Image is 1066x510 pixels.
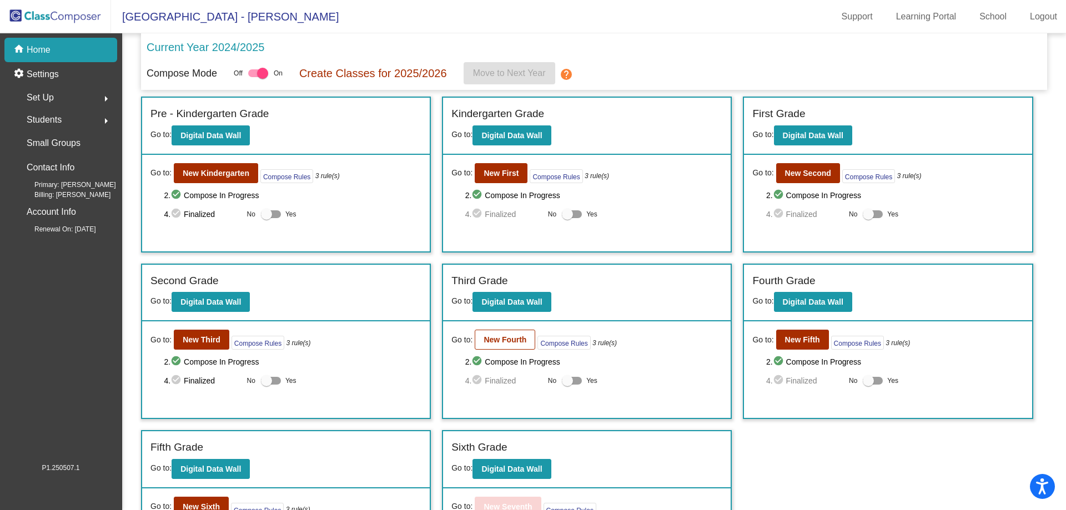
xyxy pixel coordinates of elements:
b: New First [484,169,519,178]
b: Digital Data Wall [783,131,843,140]
button: Move to Next Year [464,62,555,84]
mat-icon: check_circle [773,355,786,368]
span: No [548,376,556,386]
span: No [849,209,857,219]
span: Go to: [752,296,773,305]
mat-icon: check_circle [773,374,786,387]
p: Current Year 2024/2025 [147,39,264,55]
span: 4. Finalized [164,374,241,387]
mat-icon: arrow_right [99,114,113,128]
span: No [849,376,857,386]
label: Fifth Grade [150,440,203,456]
span: No [247,209,255,219]
button: New Third [174,330,229,350]
mat-icon: check_circle [170,374,184,387]
b: Digital Data Wall [180,464,241,473]
b: Digital Data Wall [481,464,542,473]
mat-icon: check_circle [170,355,184,368]
button: Compose Rules [537,336,590,350]
b: New Second [785,169,831,178]
button: Digital Data Wall [172,125,250,145]
b: Digital Data Wall [481,131,542,140]
span: [GEOGRAPHIC_DATA] - [PERSON_NAME] [111,8,339,26]
i: 3 rule(s) [315,171,340,181]
button: Digital Data Wall [172,459,250,479]
i: 3 rule(s) [286,338,311,348]
mat-icon: check_circle [471,355,485,368]
span: Go to: [150,167,172,179]
i: 3 rule(s) [897,171,922,181]
button: Digital Data Wall [172,292,250,312]
span: 2. Compose In Progress [164,355,421,368]
mat-icon: check_circle [773,189,786,202]
mat-icon: check_circle [773,208,786,221]
label: First Grade [752,106,805,122]
button: Compose Rules [842,169,895,183]
span: 2. Compose In Progress [164,189,421,202]
span: Yes [586,208,597,221]
span: Go to: [451,130,472,139]
span: Renewal On: [DATE] [17,224,95,234]
b: Digital Data Wall [180,297,241,306]
p: Settings [27,68,59,81]
span: Go to: [451,296,472,305]
label: Second Grade [150,273,219,289]
button: Compose Rules [232,336,284,350]
p: Home [27,43,51,57]
label: Fourth Grade [752,273,815,289]
span: 2. Compose In Progress [465,189,723,202]
span: Go to: [150,334,172,346]
span: 4. Finalized [465,208,542,221]
mat-icon: check_circle [471,374,485,387]
a: School [971,8,1015,26]
span: Go to: [451,463,472,472]
a: Learning Portal [887,8,966,26]
span: No [247,376,255,386]
label: Sixth Grade [451,440,507,456]
button: New First [475,163,527,183]
b: Digital Data Wall [180,131,241,140]
span: 2. Compose In Progress [465,355,723,368]
button: New Kindergarten [174,163,258,183]
b: New Fourth [484,335,526,344]
mat-icon: arrow_right [99,92,113,105]
button: Digital Data Wall [472,125,551,145]
p: Compose Mode [147,66,217,81]
i: 3 rule(s) [585,171,609,181]
button: Digital Data Wall [472,459,551,479]
i: 3 rule(s) [886,338,910,348]
span: Yes [887,208,898,221]
span: Yes [285,374,296,387]
span: Set Up [27,90,54,105]
button: Compose Rules [260,169,313,183]
label: Kindergarten Grade [451,106,544,122]
mat-icon: help [560,68,573,81]
p: Contact Info [27,160,74,175]
button: New Fourth [475,330,535,350]
span: Billing: [PERSON_NAME] [17,190,110,200]
span: Go to: [752,130,773,139]
a: Support [833,8,882,26]
b: Digital Data Wall [481,297,542,306]
button: Compose Rules [530,169,582,183]
p: Create Classes for 2025/2026 [299,65,447,82]
label: Pre - Kindergarten Grade [150,106,269,122]
mat-icon: check_circle [170,189,184,202]
mat-icon: settings [13,68,27,81]
mat-icon: check_circle [471,208,485,221]
span: Go to: [150,130,172,139]
span: Yes [586,374,597,387]
span: Students [27,112,62,128]
span: Go to: [752,167,773,179]
button: Digital Data Wall [774,292,852,312]
span: Go to: [150,463,172,472]
span: Primary: [PERSON_NAME] [17,180,116,190]
p: Small Groups [27,135,81,151]
span: No [548,209,556,219]
b: Digital Data Wall [783,297,843,306]
b: New Fifth [785,335,820,344]
span: 4. Finalized [465,374,542,387]
mat-icon: check_circle [471,189,485,202]
button: Digital Data Wall [774,125,852,145]
span: Move to Next Year [473,68,546,78]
